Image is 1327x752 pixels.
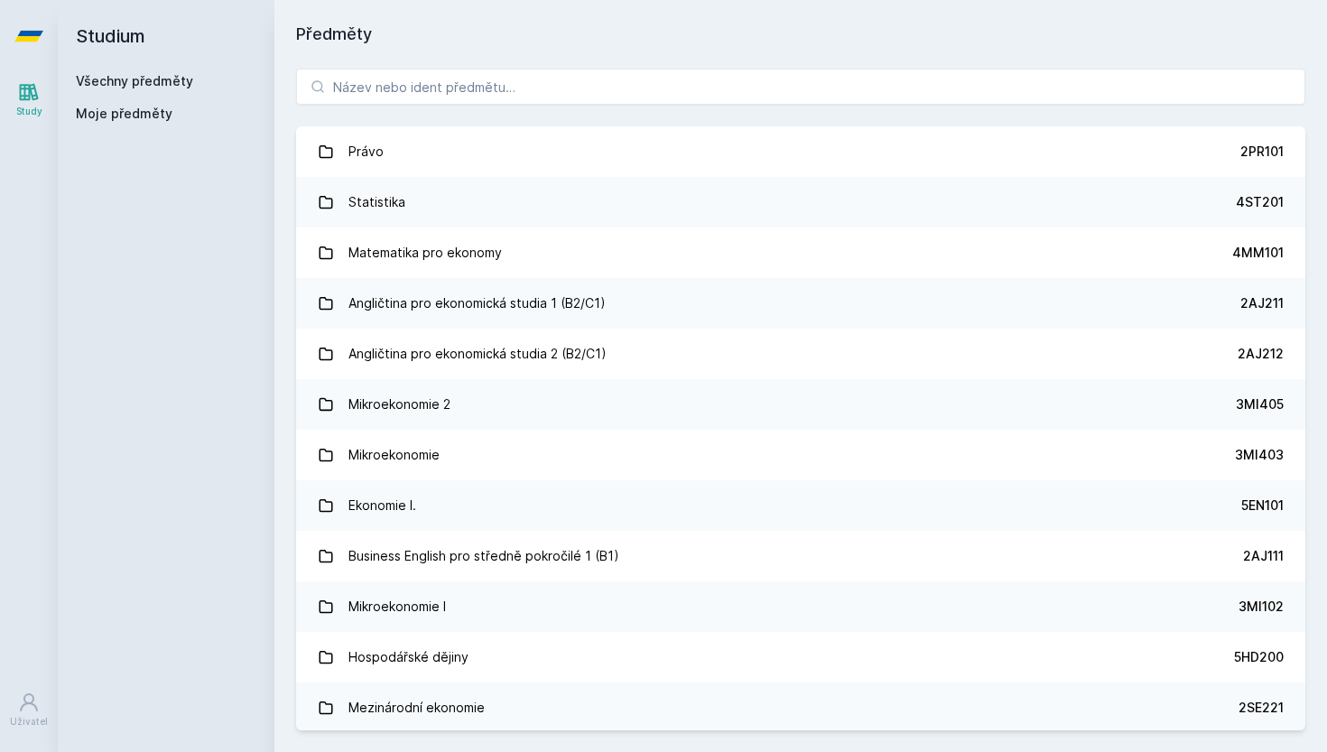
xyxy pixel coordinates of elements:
[1238,345,1284,363] div: 2AJ212
[4,72,54,127] a: Study
[1234,648,1284,666] div: 5HD200
[296,430,1305,480] a: Mikroekonomie 3MI403
[4,682,54,738] a: Uživatel
[1235,446,1284,464] div: 3MI403
[348,437,440,473] div: Mikroekonomie
[296,69,1305,105] input: Název nebo ident předmětu…
[348,690,485,726] div: Mezinárodní ekonomie
[296,682,1305,733] a: Mezinárodní ekonomie 2SE221
[296,379,1305,430] a: Mikroekonomie 2 3MI405
[1240,143,1284,161] div: 2PR101
[296,177,1305,227] a: Statistika 4ST201
[1240,294,1284,312] div: 2AJ211
[296,278,1305,329] a: Angličtina pro ekonomická studia 1 (B2/C1) 2AJ211
[296,126,1305,177] a: Právo 2PR101
[296,632,1305,682] a: Hospodářské dějiny 5HD200
[1232,244,1284,262] div: 4MM101
[296,581,1305,632] a: Mikroekonomie I 3MI102
[296,480,1305,531] a: Ekonomie I. 5EN101
[348,184,405,220] div: Statistika
[296,227,1305,278] a: Matematika pro ekonomy 4MM101
[1236,193,1284,211] div: 4ST201
[296,329,1305,379] a: Angličtina pro ekonomická studia 2 (B2/C1) 2AJ212
[296,531,1305,581] a: Business English pro středně pokročilé 1 (B1) 2AJ111
[10,715,48,729] div: Uživatel
[1241,497,1284,515] div: 5EN101
[348,285,606,321] div: Angličtina pro ekonomická studia 1 (B2/C1)
[348,538,619,574] div: Business English pro středně pokročilé 1 (B1)
[348,589,446,625] div: Mikroekonomie I
[348,235,502,271] div: Matematika pro ekonomy
[76,73,193,88] a: Všechny předměty
[296,22,1305,47] h1: Předměty
[1236,395,1284,413] div: 3MI405
[348,386,450,422] div: Mikroekonomie 2
[1239,598,1284,616] div: 3MI102
[76,105,172,123] span: Moje předměty
[348,639,469,675] div: Hospodářské dějiny
[348,134,384,170] div: Právo
[1239,699,1284,717] div: 2SE221
[348,336,607,372] div: Angličtina pro ekonomická studia 2 (B2/C1)
[1243,547,1284,565] div: 2AJ111
[16,105,42,118] div: Study
[348,487,416,524] div: Ekonomie I.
